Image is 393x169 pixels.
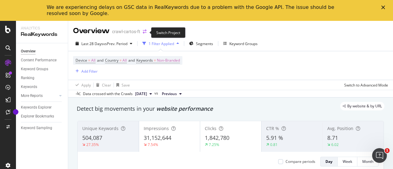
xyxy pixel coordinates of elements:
span: Device [76,58,87,63]
a: Keyword Sampling [21,125,64,131]
span: Clicks [205,125,216,131]
div: Fermer [381,6,387,9]
div: Tooltip anchor [13,109,18,115]
span: Last 28 Days [81,41,103,46]
button: Save [114,80,130,90]
div: 7.25% [209,142,219,147]
span: 5.91 % [266,134,283,141]
div: Apply [81,83,91,88]
div: Month [362,159,373,164]
span: Keywords [136,58,153,63]
button: Month [357,157,379,167]
span: Impressions [144,125,169,131]
div: Ranking [21,75,34,81]
a: Content Performance [21,57,64,63]
span: 1 [385,148,390,153]
button: Clear [94,80,111,90]
span: Non-Branded [157,56,180,65]
button: 1 Filter Applied [140,39,181,48]
div: Keyword Groups [229,41,258,46]
div: Switch Project [151,27,185,38]
div: Keywords [21,84,37,90]
span: = [119,58,122,63]
div: Save [122,83,130,88]
button: Last 28 DaysvsPrev. Period [73,39,135,48]
a: Ranking [21,75,64,81]
div: crawl-cartos-ft [112,29,140,35]
div: More Reports [21,93,43,99]
span: vs Prev. Period [103,41,127,46]
div: 1 Filter Applied [149,41,174,46]
a: Keywords Explorer [21,104,64,111]
div: Overview [21,48,36,55]
button: Add Filter [73,67,98,75]
a: Overview [21,48,64,55]
div: Week [343,159,352,164]
button: [DATE] [133,90,154,98]
span: and [128,58,135,63]
div: 7.54% [148,142,158,147]
span: vs [154,90,159,96]
div: Overview [73,26,110,36]
div: Keywords Explorer [21,104,52,111]
div: legacy label [340,102,384,110]
span: All [123,56,127,65]
button: Apply [73,80,91,90]
span: By website & by URL [347,104,382,108]
iframe: Intercom live chat [372,148,387,163]
a: Keyword Groups [21,66,64,72]
span: and [97,58,103,63]
div: arrow-right-arrow-left [143,29,146,34]
a: Explorer Bookmarks [21,113,64,120]
div: Data crossed with the Crawls [83,91,133,97]
button: Keyword Groups [221,39,260,48]
div: Switch to Advanced Mode [344,83,388,88]
span: 31,152,644 [144,134,171,141]
a: Keywords [21,84,64,90]
span: All [91,56,95,65]
span: Previous [162,91,177,97]
span: = [154,58,156,63]
div: Day [325,159,333,164]
span: 2025 Oct. 1st [135,91,147,97]
span: Avg. Position [327,125,353,131]
div: 6.02 [331,142,339,147]
a: More Reports [21,93,57,99]
span: 1,842,780 [205,134,229,141]
span: = [88,58,90,63]
span: CTR % [266,125,279,131]
span: Segments [196,41,213,46]
div: Keyword Groups [21,66,48,72]
div: Explorer Bookmarks [21,113,54,120]
div: Content Performance [21,57,56,63]
button: Previous [159,90,184,98]
span: 504,087 [82,134,102,141]
span: Unique Keywords [82,125,119,131]
div: We are experiencing delays on GSC data in RealKeywords due to a problem with the Google API. The ... [47,4,337,17]
button: Week [338,157,357,167]
div: Analytics [21,26,63,31]
div: Add Filter [81,69,98,74]
span: Country [105,58,119,63]
div: RealKeywords [21,31,63,38]
button: Day [320,157,338,167]
div: 27.35% [86,142,99,147]
span: 8.71 [327,134,338,141]
div: 0.81 [270,142,278,147]
div: Keyword Sampling [21,125,52,131]
button: Segments [187,39,216,48]
div: Clear [102,83,111,88]
button: Switch to Advanced Mode [342,80,388,90]
div: Compare periods [286,159,315,164]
